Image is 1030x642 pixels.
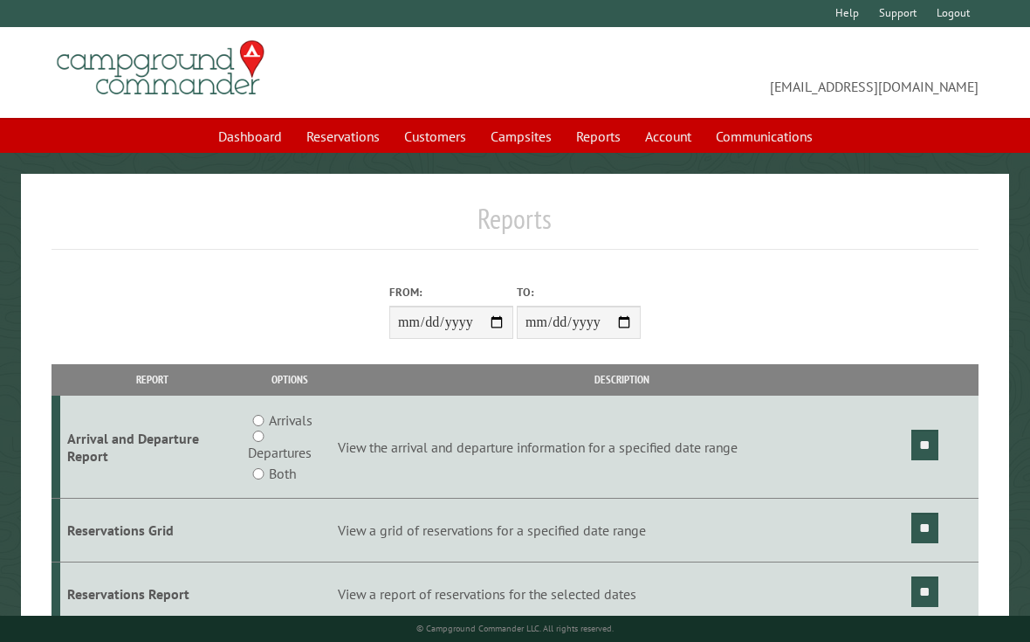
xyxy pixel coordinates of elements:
a: Reports [566,120,631,153]
td: Arrival and Departure Report [60,396,245,499]
a: Account [635,120,702,153]
td: View a grid of reservations for a specified date range [335,499,909,563]
td: Reservations Report [60,562,245,625]
a: Dashboard [208,120,292,153]
td: View the arrival and departure information for a specified date range [335,396,909,499]
label: To: [517,284,641,300]
small: © Campground Commander LLC. All rights reserved. [416,623,614,634]
a: Reservations [296,120,390,153]
label: From: [389,284,513,300]
a: Campsites [480,120,562,153]
img: Campground Commander [51,34,270,102]
span: [EMAIL_ADDRESS][DOMAIN_NAME] [515,48,978,97]
a: Customers [394,120,477,153]
a: Communications [705,120,823,153]
h1: Reports [51,202,978,250]
th: Options [245,364,335,395]
td: View a report of reservations for the selected dates [335,562,909,625]
td: Reservations Grid [60,499,245,563]
label: Departures [248,442,312,463]
label: Both [269,463,296,484]
label: Arrivals [269,410,312,431]
th: Description [335,364,909,395]
th: Report [60,364,245,395]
